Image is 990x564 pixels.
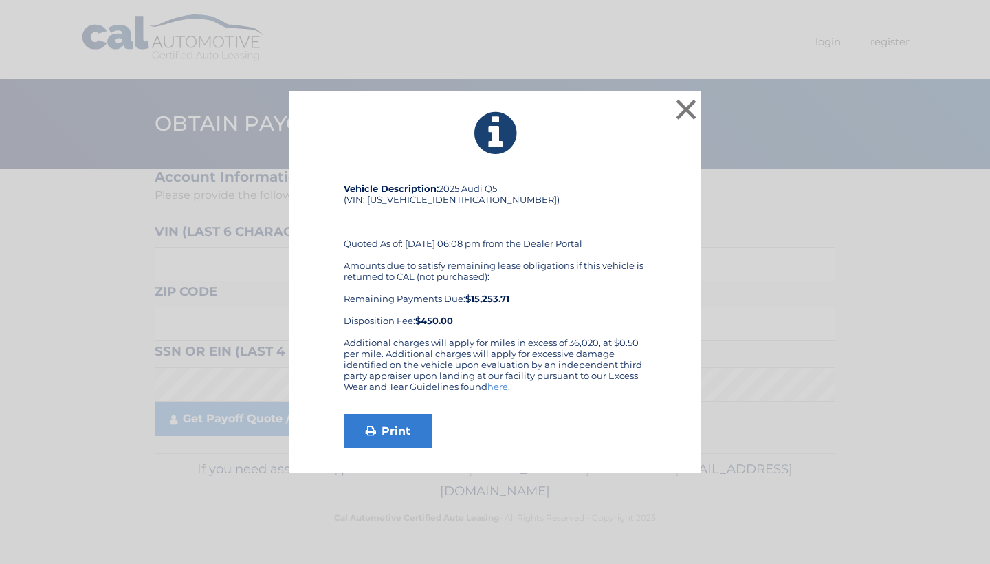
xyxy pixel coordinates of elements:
[465,293,509,304] b: $15,253.71
[344,183,439,194] strong: Vehicle Description:
[415,315,453,326] strong: $450.00
[344,414,432,448] a: Print
[344,260,646,326] div: Amounts due to satisfy remaining lease obligations if this vehicle is returned to CAL (not purcha...
[487,381,508,392] a: here
[344,183,646,337] div: 2025 Audi Q5 (VIN: [US_VEHICLE_IDENTIFICATION_NUMBER]) Quoted As of: [DATE] 06:08 pm from the Dea...
[344,337,646,403] div: Additional charges will apply for miles in excess of 36,020, at $0.50 per mile. Additional charge...
[672,96,700,123] button: ×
